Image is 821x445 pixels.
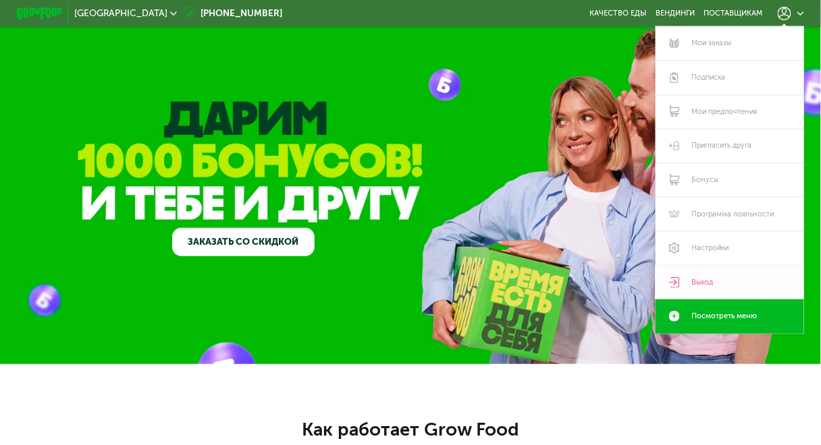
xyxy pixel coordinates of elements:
[656,163,804,198] a: Бонусы
[656,9,695,18] a: Вендинги
[656,266,804,300] a: Выход
[656,129,804,163] a: Пригласить друга
[704,9,763,18] div: поставщикам
[656,61,804,95] a: Подписка
[656,26,804,61] a: Мои заказы
[656,299,804,334] a: Посмотреть меню
[91,419,730,442] h2: Как работает Grow Food
[590,9,647,18] a: Качество еды
[656,197,804,231] a: Программа лояльности
[172,228,314,256] a: Заказать со скидкой
[656,231,804,266] a: Настройки
[656,95,804,129] a: Мои предпочтения
[183,7,283,20] a: [PHONE_NUMBER]
[74,9,167,18] span: [GEOGRAPHIC_DATA]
